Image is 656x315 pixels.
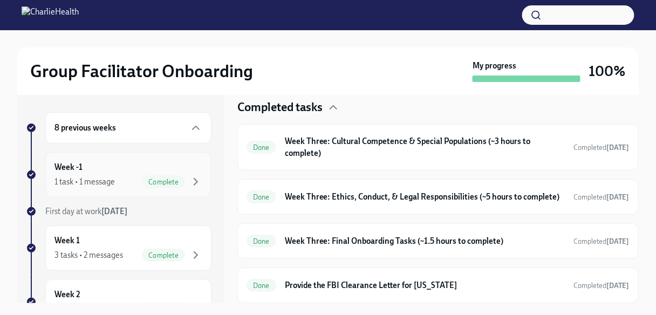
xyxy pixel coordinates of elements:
[26,152,211,197] a: Week -11 task • 1 messageComplete
[26,206,211,217] a: First day at work[DATE]
[247,282,276,290] span: Done
[22,6,79,24] img: CharlieHealth
[54,161,83,173] h6: Week -1
[247,277,630,294] a: DoneProvide the FBI Clearance Letter for [US_STATE]Completed[DATE]
[247,133,630,161] a: DoneWeek Three: Cultural Competence & Special Populations (~3 hours to complete)Completed[DATE]
[247,143,276,152] span: Done
[574,143,630,152] span: Completed
[574,280,630,291] span: August 25th, 2025 13:03
[142,251,185,259] span: Complete
[285,235,565,247] h6: Week Three: Final Onboarding Tasks (~1.5 hours to complete)
[247,237,276,245] span: Done
[574,192,630,202] span: August 22nd, 2025 22:26
[285,191,565,203] h6: Week Three: Ethics, Conduct, & Legal Responsibilities (~5 hours to complete)
[237,99,639,115] div: Completed tasks
[237,99,323,115] h4: Completed tasks
[574,282,630,290] span: Completed
[45,207,127,216] span: First day at work
[26,225,211,271] a: Week 13 tasks • 2 messagesComplete
[45,112,211,143] div: 8 previous weeks
[54,250,123,261] div: 3 tasks • 2 messages
[607,193,630,201] strong: [DATE]
[285,135,565,159] h6: Week Three: Cultural Competence & Special Populations (~3 hours to complete)
[247,232,630,250] a: DoneWeek Three: Final Onboarding Tasks (~1.5 hours to complete)Completed[DATE]
[54,122,116,134] h6: 8 previous weeks
[54,289,80,300] h6: Week 2
[142,178,185,186] span: Complete
[285,279,565,291] h6: Provide the FBI Clearance Letter for [US_STATE]
[574,193,630,201] span: Completed
[247,193,276,201] span: Done
[247,188,630,206] a: DoneWeek Three: Ethics, Conduct, & Legal Responsibilities (~5 hours to complete)Completed[DATE]
[607,143,630,152] strong: [DATE]
[30,60,253,82] h2: Group Facilitator Onboarding
[607,237,630,245] strong: [DATE]
[574,236,630,246] span: August 27th, 2025 13:26
[589,61,626,81] h3: 100%
[54,235,80,246] h6: Week 1
[574,142,630,153] span: August 22nd, 2025 22:23
[607,282,630,290] strong: [DATE]
[54,176,115,187] div: 1 task • 1 message
[574,237,630,245] span: Completed
[473,60,516,71] strong: My progress
[101,207,127,216] strong: [DATE]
